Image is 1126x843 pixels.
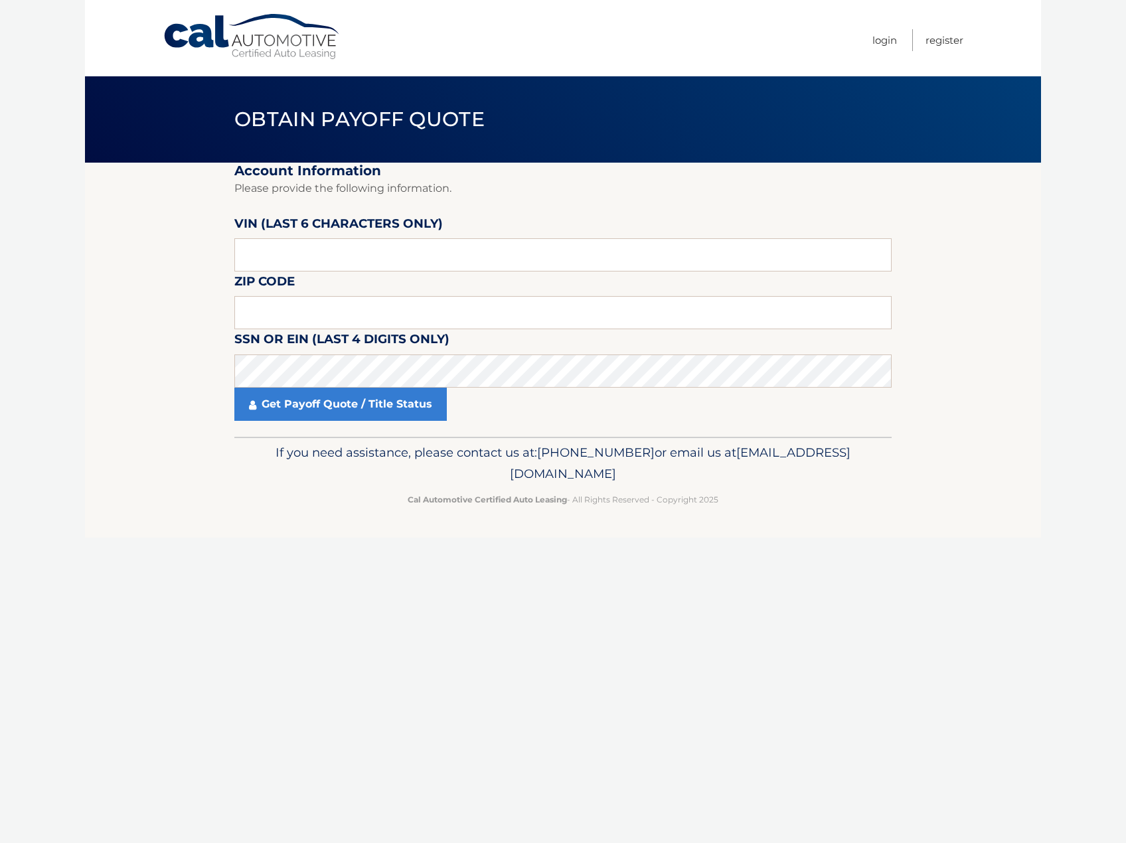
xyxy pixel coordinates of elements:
a: Get Payoff Quote / Title Status [234,388,447,421]
p: Please provide the following information. [234,179,892,198]
a: Register [925,29,963,51]
span: Obtain Payoff Quote [234,107,485,131]
h2: Account Information [234,163,892,179]
p: If you need assistance, please contact us at: or email us at [243,442,883,485]
a: Cal Automotive [163,13,342,60]
span: [PHONE_NUMBER] [537,445,655,460]
a: Login [872,29,897,51]
p: - All Rights Reserved - Copyright 2025 [243,493,883,506]
label: Zip Code [234,271,295,296]
label: SSN or EIN (last 4 digits only) [234,329,449,354]
label: VIN (last 6 characters only) [234,214,443,238]
strong: Cal Automotive Certified Auto Leasing [408,495,567,504]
